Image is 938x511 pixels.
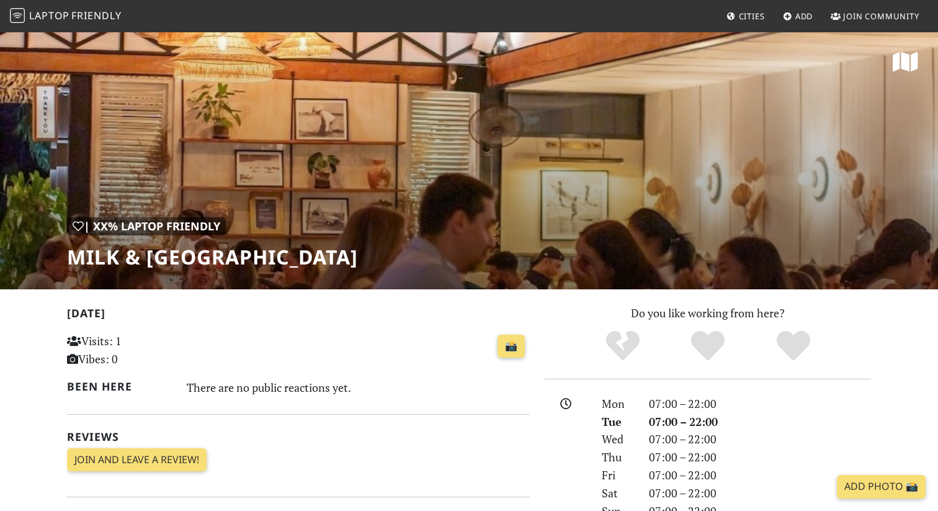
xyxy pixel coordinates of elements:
[67,380,172,393] h2: Been here
[721,5,770,27] a: Cities
[641,395,878,413] div: 07:00 – 22:00
[545,304,871,322] p: Do you like working from here?
[641,430,878,448] div: 07:00 – 22:00
[594,466,641,484] div: Fri
[594,413,641,431] div: Tue
[10,6,122,27] a: LaptopFriendly LaptopFriendly
[843,11,919,22] span: Join Community
[29,9,69,22] span: Laptop
[739,11,765,22] span: Cities
[641,448,878,466] div: 07:00 – 22:00
[665,329,751,363] div: Yes
[187,378,530,397] div: There are no public reactions yet.
[641,413,878,431] div: 07:00 – 22:00
[71,9,121,22] span: Friendly
[67,307,530,325] h2: [DATE]
[751,329,836,363] div: Definitely!
[594,448,641,466] div: Thu
[641,484,878,502] div: 07:00 – 22:00
[10,8,25,23] img: LaptopFriendly
[67,217,226,235] div: | XX% Laptop Friendly
[826,5,924,27] a: Join Community
[641,466,878,484] div: 07:00 – 22:00
[67,430,530,443] h2: Reviews
[67,448,207,472] a: Join and leave a review!
[795,11,813,22] span: Add
[498,335,525,358] a: 📸
[67,245,358,269] h1: Milk & [GEOGRAPHIC_DATA]
[594,395,641,413] div: Mon
[837,475,926,499] a: Add Photo 📸
[594,430,641,448] div: Wed
[778,5,818,27] a: Add
[67,332,212,368] p: Visits: 1 Vibes: 0
[594,484,641,502] div: Sat
[580,329,666,363] div: No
